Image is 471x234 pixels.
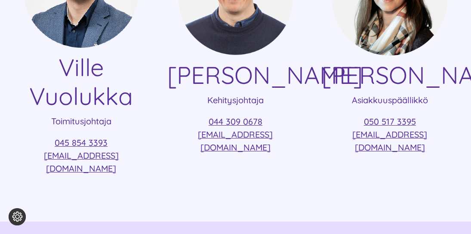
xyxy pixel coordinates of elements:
[13,53,149,111] h4: Ville Vuolukka
[9,208,26,225] button: Evästeasetukset
[167,61,304,89] h4: [PERSON_NAME]
[167,94,304,107] p: Kehitysjohtaja
[44,150,119,174] a: [EMAIL_ADDRESS][DOMAIN_NAME]
[322,94,458,107] p: Asiakkuuspäällikkö
[322,61,458,89] h4: [PERSON_NAME]
[198,129,273,153] a: [EMAIL_ADDRESS][DOMAIN_NAME]
[352,129,427,153] a: [EMAIL_ADDRESS][DOMAIN_NAME]
[364,116,416,127] a: 050 517 3395
[55,137,108,148] a: 045 854 3393
[13,115,149,128] p: Toimitusjohtaja
[209,116,262,127] a: 044 309 0678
